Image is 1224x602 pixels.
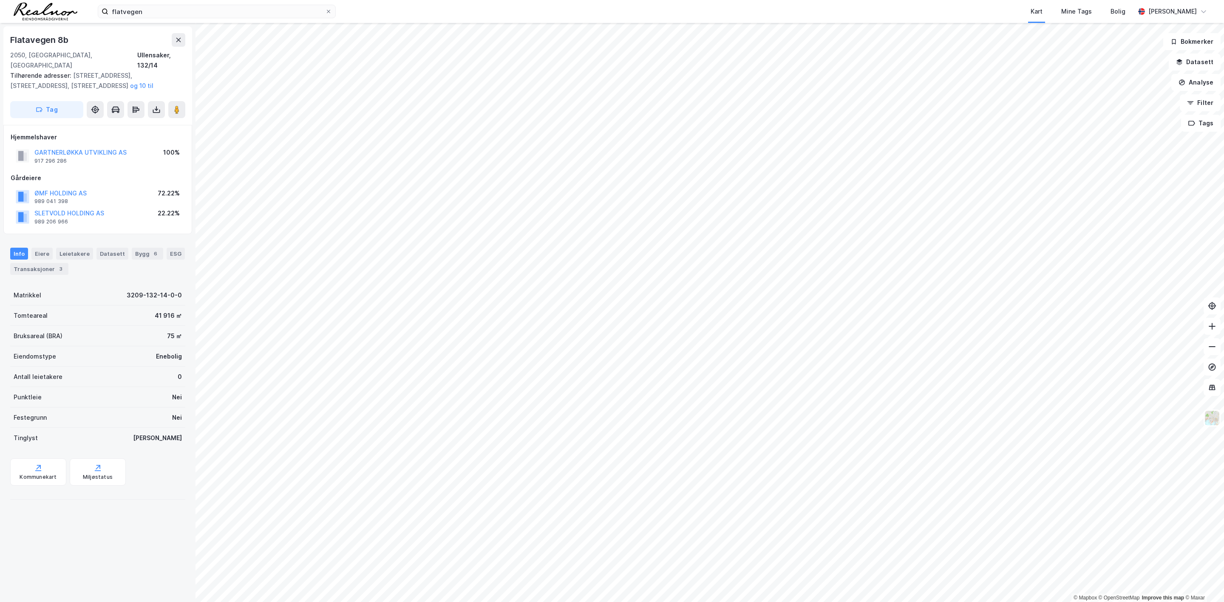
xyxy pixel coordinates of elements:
[34,218,68,225] div: 989 206 966
[34,158,67,164] div: 917 296 286
[14,372,62,382] div: Antall leietakere
[155,311,182,321] div: 41 916 ㎡
[1061,6,1092,17] div: Mine Tags
[83,474,113,480] div: Miljøstatus
[10,248,28,260] div: Info
[127,290,182,300] div: 3209-132-14-0-0
[1180,94,1221,111] button: Filter
[132,248,163,260] div: Bygg
[31,248,53,260] div: Eiere
[172,392,182,402] div: Nei
[158,208,180,218] div: 22.22%
[1031,6,1043,17] div: Kart
[14,331,62,341] div: Bruksareal (BRA)
[1111,6,1125,17] div: Bolig
[167,331,182,341] div: 75 ㎡
[14,311,48,321] div: Tomteareal
[34,198,68,205] div: 989 041 398
[14,351,56,362] div: Eiendomstype
[96,248,128,260] div: Datasett
[167,248,185,260] div: ESG
[178,372,182,382] div: 0
[14,290,41,300] div: Matrikkel
[10,33,70,47] div: Flatavegen 8b
[1181,115,1221,132] button: Tags
[14,413,47,423] div: Festegrunn
[163,147,180,158] div: 100%
[133,433,182,443] div: [PERSON_NAME]
[10,101,83,118] button: Tag
[10,72,73,79] span: Tilhørende adresser:
[1163,33,1221,50] button: Bokmerker
[156,351,182,362] div: Enebolig
[1074,595,1097,601] a: Mapbox
[158,188,180,198] div: 72.22%
[14,392,42,402] div: Punktleie
[57,265,65,273] div: 3
[1181,561,1224,602] div: Kontrollprogram for chat
[1204,410,1220,426] img: Z
[11,132,185,142] div: Hjemmelshaver
[1181,561,1224,602] iframe: Chat Widget
[108,5,325,18] input: Søk på adresse, matrikkel, gårdeiere, leietakere eller personer
[1171,74,1221,91] button: Analyse
[10,263,68,275] div: Transaksjoner
[172,413,182,423] div: Nei
[137,50,185,71] div: Ullensaker, 132/14
[14,3,77,20] img: realnor-logo.934646d98de889bb5806.png
[151,249,160,258] div: 6
[1142,595,1184,601] a: Improve this map
[1099,595,1140,601] a: OpenStreetMap
[1148,6,1197,17] div: [PERSON_NAME]
[10,71,178,91] div: [STREET_ADDRESS], [STREET_ADDRESS], [STREET_ADDRESS]
[14,433,38,443] div: Tinglyst
[56,248,93,260] div: Leietakere
[20,474,57,480] div: Kommunekart
[10,50,137,71] div: 2050, [GEOGRAPHIC_DATA], [GEOGRAPHIC_DATA]
[1169,54,1221,71] button: Datasett
[11,173,185,183] div: Gårdeiere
